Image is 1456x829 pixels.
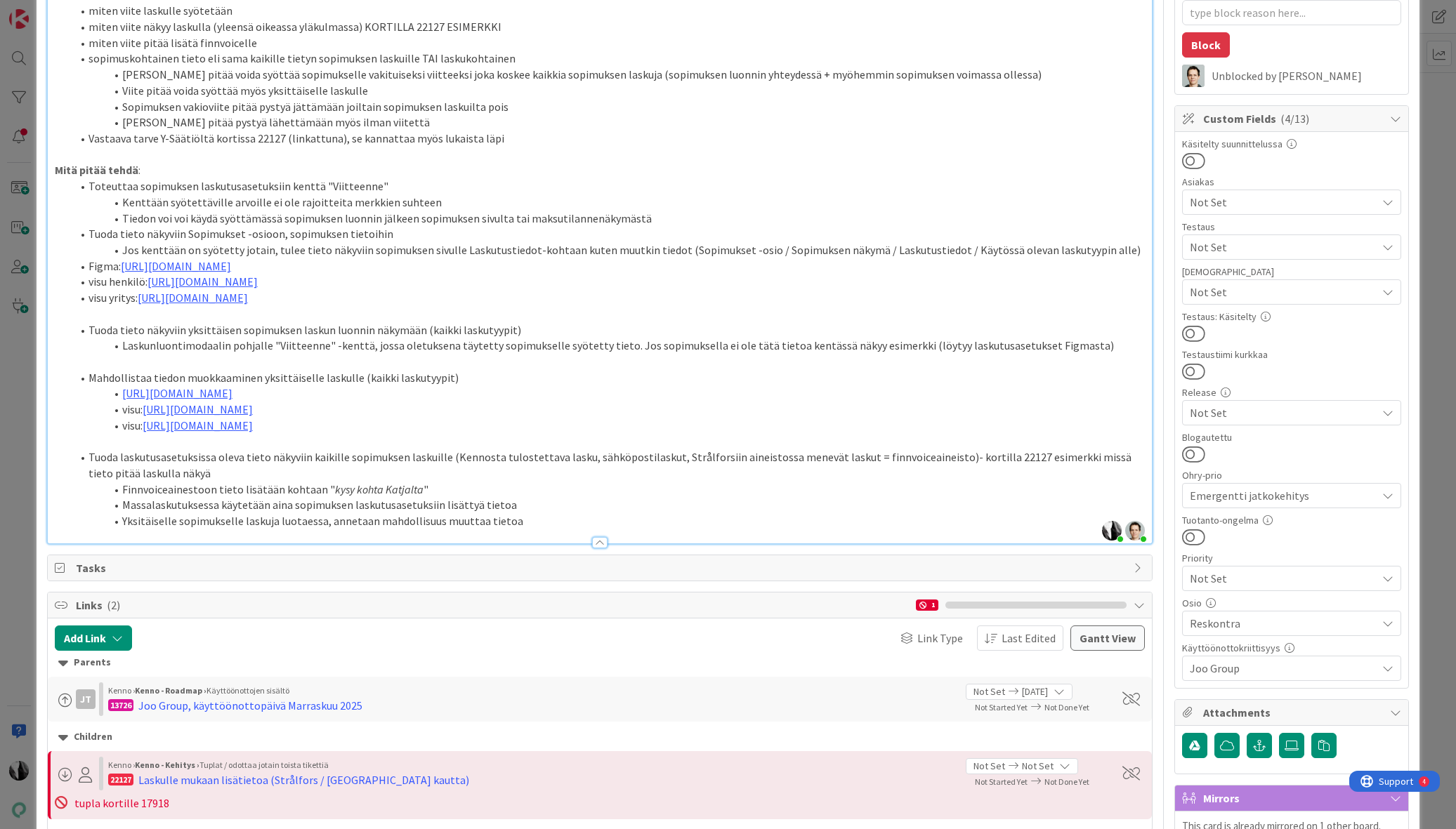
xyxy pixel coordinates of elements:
li: Tuoda laskutusasetuksissa oleva tieto näkyviin kaikille sopimuksen laskuille (Kennosta tulostetta... [72,449,1145,481]
a: [URL][DOMAIN_NAME] [122,386,232,400]
div: Osio [1182,598,1401,608]
span: Not Set [973,759,1005,774]
li: Toteuttaa sopimuksen laskutusasetuksiin kenttä "Viitteenne" [72,178,1145,194]
div: 1 [916,599,938,611]
a: [URL][DOMAIN_NAME] [143,418,253,432]
span: Custom Fields [1203,110,1383,127]
div: Käsitelty suunnittelussa [1182,139,1401,149]
span: Not Done Yet [1044,702,1089,712]
span: Not Set [1022,759,1054,774]
li: visu: [72,418,1145,434]
li: visu yritys: [72,290,1145,306]
div: Unblocked by [PERSON_NAME] [1212,69,1401,82]
li: Massalaskutuksessa käytetään aina sopimuksen laskutusasetuksiin lisättyä tietoa [72,497,1145,513]
li: Laskunluontimodaalin pohjalle "Viitteenne" -kenttä, jossa oletuksena täytetty sopimukselle syötet... [72,338,1145,354]
li: Figma: [72,258,1145,274]
span: Not Set [1190,284,1377,300]
b: Kenno - Roadmap › [135,685,206,696]
span: Kenno › [108,760,135,770]
span: Not Started Yet [975,702,1028,712]
div: Testaus [1182,222,1401,232]
div: JT [76,689,96,709]
button: Gantt View [1070,625,1145,651]
img: NJeoDMAkI7olAfcB8apQQuw5P4w6Wbbi.jpg [1102,521,1122,540]
a: [URL][DOMAIN_NAME] [143,402,253,416]
li: Tiedon voi voi käydä syöttämässä sopimuksen luonnin jälkeen sopimuksen sivulta tai maksutilannenä... [72,211,1145,227]
span: Not Set [1190,569,1370,588]
li: Sopimuksen vakioviite pitää pystyä jättämään joiltain sopimuksen laskuilta pois [72,99,1145,115]
button: Block [1182,32,1230,58]
img: ufumfoCiZ510PZjfGIWi3atq3XHpWosw.png [1125,521,1145,540]
div: Priority [1182,553,1401,563]
button: Last Edited [977,625,1063,651]
li: Tuoda tieto näkyviin Sopimukset -osioon, sopimuksen tietoihin [72,226,1145,242]
li: [PERSON_NAME] pitää pystyä lähettämään myös ilman viitettä [72,114,1145,131]
span: Tuplat / odottaa jotain toista tikettiä [199,760,329,770]
div: Testaustiimi kurkkaa [1182,350,1401,359]
span: Attachments [1203,704,1383,721]
li: Yksitäiselle sopimukselle laskuja luotaessa, annetaan mahdollisuus muuttaa tietoa [72,513,1145,529]
li: Vastaava tarve Y-Säätiöltä kortissa 22127 (linkattuna), se kannattaa myös lukaista läpi [72,131,1145,147]
div: Blogautettu [1182,432,1401,442]
li: visu: [72,402,1145,418]
span: Not Set [1190,194,1377,211]
span: Käyttöönottojen sisältö [206,685,289,696]
li: Viite pitää voida syöttää myös yksittäiselle laskulle [72,83,1145,99]
span: Not Started Yet [975,776,1028,787]
span: Support [29,2,64,19]
span: Mirrors [1203,790,1383,807]
div: Käyttöönottokriittisyys [1182,643,1401,653]
a: [URL][DOMAIN_NAME] [147,274,258,289]
p: : [55,162,1145,178]
span: Not Set [1190,239,1377,256]
strong: Mitä pitää tehdä [55,163,138,177]
b: Kenno - Kehitys › [135,760,199,770]
em: kysy kohta Katjalta [335,482,424,496]
li: Tuoda tieto näkyviin yksittäisen sopimuksen laskun luonnin näkymään (kaikki laskutyypit) [72,322,1145,338]
div: Asiakas [1182,177,1401,187]
div: Testaus: Käsitelty [1182,312,1401,321]
span: [DATE] [1022,684,1048,699]
span: Not Done Yet [1044,776,1089,787]
span: Last Edited [1002,630,1056,646]
a: [URL][DOMAIN_NAME] [121,259,231,273]
img: TT [1182,65,1205,87]
div: [DEMOGRAPHIC_DATA] [1182,267,1401,277]
li: miten viite laskulle syötetään [72,3,1145,19]
button: Add Link [55,625,132,651]
div: Parents [58,655,1141,670]
a: [URL][DOMAIN_NAME] [138,291,248,305]
div: 22127 [108,774,133,785]
div: Children [58,729,1141,745]
div: Release [1182,387,1401,397]
li: miten viite pitää lisätä finnvoicelle [72,35,1145,51]
li: sopimuskohtainen tieto eli sama kaikille tietyn sopimuksen laskuille TAI laskukohtainen [72,51,1145,67]
li: Kenttään syötettäville arvoille ei ole rajoitteita merkkien suhteen [72,194,1145,211]
div: 13726 [108,699,133,711]
li: Mahdollistaa tiedon muokkaaminen yksittäiselle laskulle (kaikki laskutyypit) [72,370,1145,386]
div: Ohry-prio [1182,470,1401,480]
li: [PERSON_NAME] pitää voida syöttää sopimukselle vakituiseksi viitteeksi joka koskee kaikkia sopimu... [72,67,1145,83]
li: Jos kenttään on syötetty jotain, tulee tieto näkyviin sopimuksen sivulle Laskutustiedot-kohtaan k... [72,242,1145,258]
span: ( 2 ) [107,598,120,612]
div: 4 [73,6,77,17]
div: Joo Group, käyttöönottopäivä Marraskuu 2025 [138,697,362,714]
span: Emergentti jatkokehitys [1190,486,1370,505]
span: Reskontra [1190,615,1377,632]
span: Links [76,597,909,614]
span: Joo Group [1190,660,1377,677]
span: tupla kortille 17918 [74,796,169,810]
div: Tuotanto-ongelma [1182,515,1401,525]
span: Kenno › [108,685,135,696]
div: Laskulle mukaan lisätietoa (Strålfors / [GEOGRAPHIC_DATA] kautta) [138,771,469,788]
span: Not Set [1190,404,1377,421]
span: Link Type [917,630,963,646]
li: visu henkilö: [72,274,1145,290]
li: Finnvoiceainestoon tieto lisätään kohtaan " " [72,482,1145,498]
span: ( 4/13 ) [1280,112,1309,126]
li: miten viite näkyy laskulla (yleensä oikeassa yläkulmassa) KORTILLA 22127 ESIMERKKI [72,19,1145,35]
span: Not Set [973,684,1005,699]
span: Tasks [76,559,1127,576]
